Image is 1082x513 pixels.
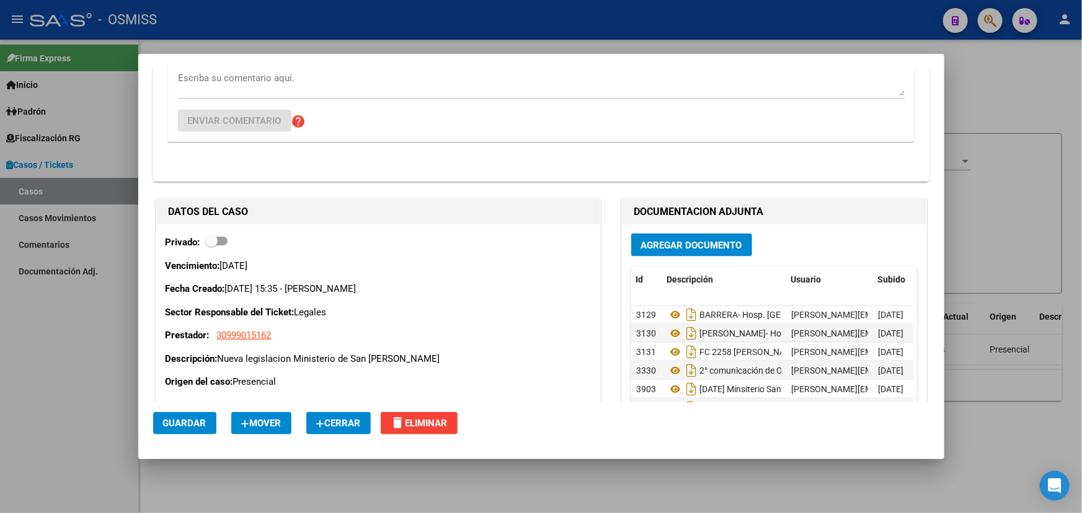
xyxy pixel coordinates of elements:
datatable-header-cell: Subido [873,266,935,293]
strong: Origen del caso: [166,376,233,387]
strong: Sector Responsable del Ticket: [166,307,295,318]
p: [DATE] [166,259,591,273]
strong: Descripción: [166,353,218,364]
span: Agregar Documento [641,240,742,251]
datatable-header-cell: Descripción [662,266,786,293]
span: [DATE] [878,384,903,394]
span: 2° comunicación de OSMISS x CD [699,366,827,375]
button: Mover [231,412,291,434]
p: Nueva legislacion Ministerio de San [PERSON_NAME] [166,352,591,366]
span: Enviar comentario [188,115,282,126]
span: [DATE] [878,347,903,357]
span: Subido [878,274,906,284]
button: Cerrar [306,412,371,434]
div: 3131 [636,345,657,359]
mat-icon: delete [391,415,406,430]
span: Descripción [667,274,714,284]
button: Enviar comentario [178,110,291,132]
p: Presencial [166,375,591,389]
span: [DATE] [878,310,903,320]
span: Mover [241,418,282,429]
datatable-header-cell: Id [631,266,662,293]
div: 4035 [636,401,657,415]
span: [PERSON_NAME]- Hosp. [GEOGRAPHIC_DATA] [699,328,879,338]
span: Eliminar [391,418,448,429]
div: 3903 [636,382,657,397]
i: Descargar documento [683,361,699,380]
div: 3130 [636,327,657,341]
div: 3129 [636,308,657,322]
strong: Fecha Creado: [166,283,225,294]
span: [DATE] Minsiterio San [PERSON_NAME] notificación [699,384,897,394]
p: [DATE] 15:35 - [PERSON_NAME] [166,282,591,296]
span: 30999015162 [217,330,272,341]
span: Id [636,274,644,284]
span: Cerrar [316,418,361,429]
div: Open Intercom Messenger [1040,471,1070,501]
div: 3330 [636,364,657,378]
i: Descargar documento [683,342,699,362]
strong: Prestador: [166,330,210,341]
h1: DOCUMENTACION ADJUNTA [634,204,914,219]
datatable-header-cell: Usuario [786,266,873,293]
button: Guardar [153,412,216,434]
span: Guardar [163,418,206,429]
strong: DATOS DEL CASO [169,206,249,217]
button: Agregar Documento [631,234,752,256]
span: BARRERA- Hosp. [GEOGRAPHIC_DATA] [699,310,851,320]
strong: Privado: [166,237,200,248]
strong: Vencimiento: [166,260,220,271]
i: Descargar documento [683,379,699,399]
mat-icon: help [291,114,306,129]
span: Usuario [791,274,822,284]
i: Descargar documento [683,305,699,325]
span: [DATE] [878,366,903,375]
i: Descargar documento [683,323,699,343]
p: Legales [166,305,591,320]
span: FC 2258 [PERSON_NAME] [GEOGRAPHIC_DATA][PERSON_NAME] [699,347,952,357]
span: [DATE] [878,328,903,338]
button: Eliminar [381,412,458,434]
